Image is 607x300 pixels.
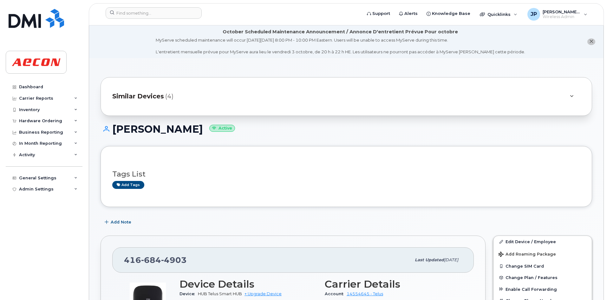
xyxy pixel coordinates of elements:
[493,260,592,272] button: Change SIM Card
[325,278,462,290] h3: Carrier Details
[101,123,592,135] h1: [PERSON_NAME]
[101,217,137,228] button: Add Note
[245,291,282,296] a: + Upgrade Device
[223,29,458,35] div: October Scheduled Maintenance Announcement / Annonce D'entretient Prévue Pour octobre
[112,170,580,178] h3: Tags List
[325,291,347,296] span: Account
[111,219,131,225] span: Add Note
[141,255,161,265] span: 684
[506,275,558,280] span: Change Plan / Features
[493,283,592,295] button: Enable Call Forwarding
[165,92,173,101] span: (4)
[493,272,592,283] button: Change Plan / Features
[493,236,592,247] a: Edit Device / Employee
[587,38,595,45] button: close notification
[444,257,458,262] span: [DATE]
[156,37,525,55] div: MyServe scheduled maintenance will occur [DATE][DATE] 8:00 PM - 10:00 PM Eastern. Users will be u...
[415,257,444,262] span: Last updated
[506,287,557,291] span: Enable Call Forwarding
[209,125,235,132] small: Active
[112,181,144,189] a: Add tags
[499,252,556,258] span: Add Roaming Package
[179,291,198,296] span: Device
[112,92,164,101] span: Similar Devices
[124,255,187,265] span: 416
[347,291,383,296] a: 14554645 - Telus
[198,291,242,296] span: HUB Telus Smart HUB
[179,278,317,290] h3: Device Details
[493,247,592,260] button: Add Roaming Package
[161,255,187,265] span: 4903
